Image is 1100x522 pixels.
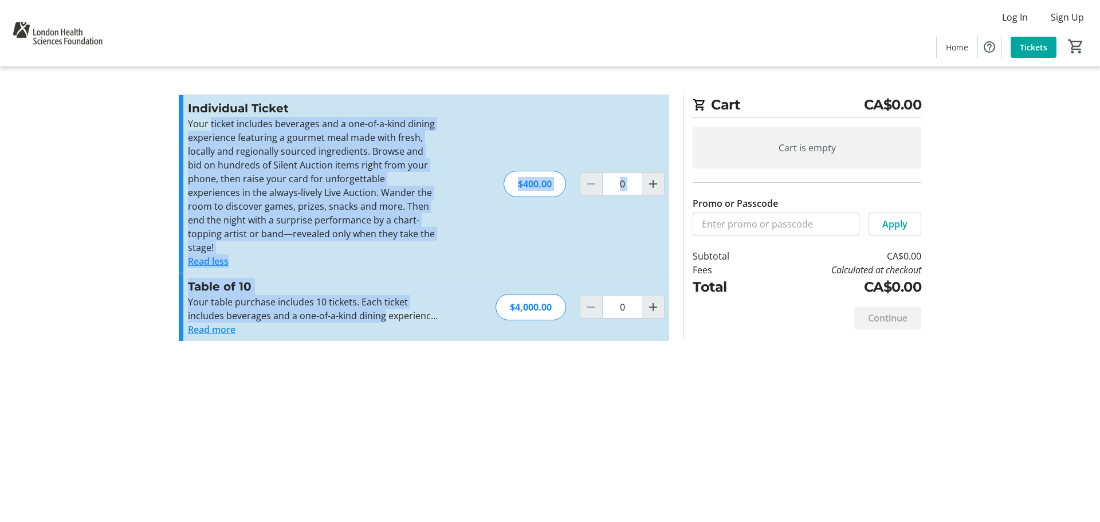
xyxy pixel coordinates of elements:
input: Table of 10 Quantity [602,296,642,319]
input: Individual Ticket Quantity [602,172,642,195]
span: Tickets [1020,41,1047,53]
td: Total [693,277,759,297]
span: Apply [882,217,907,231]
div: Cart is empty [693,127,921,168]
button: Read less [188,254,229,268]
h3: Table of 10 [188,278,438,295]
button: Increment by one [642,173,664,195]
span: CA$0.00 [864,95,922,115]
button: Increment by one [642,296,664,318]
td: Subtotal [693,249,759,263]
label: Promo or Passcode [693,197,778,210]
button: Cart [1066,36,1086,57]
td: Calculated at checkout [759,263,921,277]
h3: Individual Ticket [188,100,438,117]
a: Tickets [1011,37,1056,58]
button: Read more [188,323,235,336]
p: Your table purchase includes 10 tickets. Each ticket includes beverages and a one-of-a-kind dinin... [188,295,438,323]
a: Home [937,37,977,58]
div: $400.00 [504,171,566,197]
button: Log In [993,8,1037,26]
td: Fees [693,263,759,277]
input: Enter promo or passcode [693,213,859,236]
button: Help [978,36,1001,58]
button: Apply [869,213,921,236]
span: Home [946,41,968,53]
div: $4,000.00 [496,294,566,320]
p: Your ticket includes beverages and a one-of-a-kind dining experience featuring a gourmet meal mad... [188,117,438,254]
img: London Health Sciences Foundation's Logo [7,5,108,62]
button: Sign Up [1042,8,1093,26]
span: Log In [1002,10,1028,24]
td: CA$0.00 [759,277,921,297]
td: CA$0.00 [759,249,921,263]
h2: Cart [693,95,921,118]
span: Sign Up [1051,10,1084,24]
